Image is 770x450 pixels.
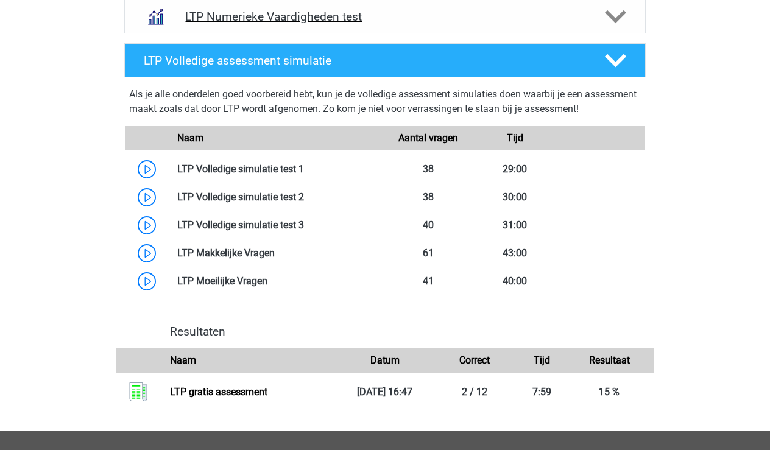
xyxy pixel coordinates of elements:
[340,353,429,368] div: Datum
[170,386,267,398] a: LTP gratis assessment
[168,246,385,261] div: LTP Makkelijke Vragen
[119,43,651,77] a: LTP Volledige assessment simulatie
[168,274,385,289] div: LTP Moeilijke Vragen
[170,325,645,339] h4: Resultaten
[185,10,584,24] h4: LTP Numerieke Vaardigheden test
[161,353,341,368] div: Naam
[168,131,385,146] div: Naam
[168,190,385,205] div: LTP Volledige simulatie test 2
[168,218,385,233] div: LTP Volledige simulatie test 3
[168,162,385,177] div: LTP Volledige simulatie test 1
[472,131,558,146] div: Tijd
[520,353,565,368] div: Tijd
[565,353,654,368] div: Resultaat
[129,87,641,121] div: Als je alle onderdelen goed voorbereid hebt, kun je de volledige assessment simulaties doen waarb...
[385,131,472,146] div: Aantal vragen
[430,353,520,368] div: Correct
[140,1,171,32] img: numeriek redeneren
[144,54,585,68] h4: LTP Volledige assessment simulatie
